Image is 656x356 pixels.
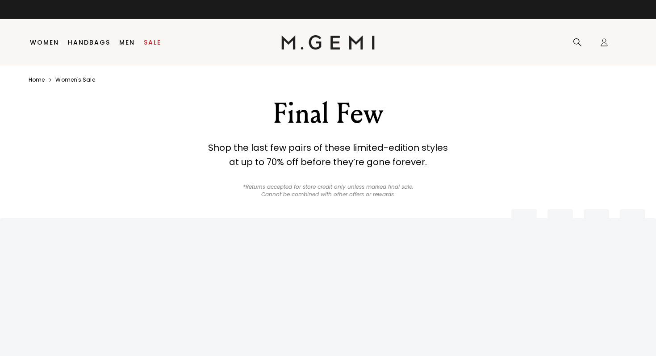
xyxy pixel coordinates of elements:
[55,76,95,83] a: Women's sale
[238,183,418,199] p: *Returns accepted for store credit only unless marked final sale. Cannot be combined with other o...
[173,98,483,130] div: Final Few
[30,39,59,46] a: Women
[119,39,135,46] a: Men
[68,39,110,46] a: Handbags
[144,39,161,46] a: Sale
[208,141,448,168] strong: Shop the last few pairs of these limited-edition styles at up to 70% off before they’re gone fore...
[29,76,45,83] a: Home
[281,35,375,50] img: M.Gemi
